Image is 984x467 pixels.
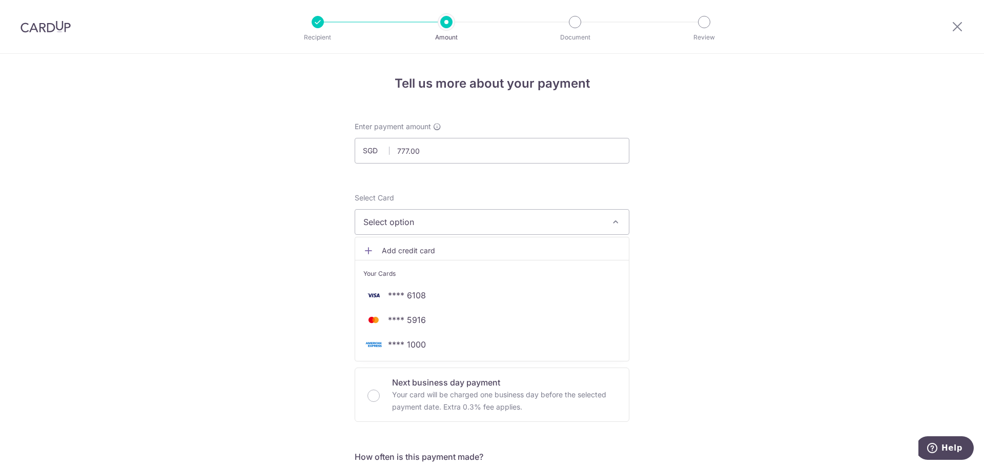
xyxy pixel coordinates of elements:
p: Amount [408,32,484,43]
button: Select option [355,209,629,235]
span: translation missing: en.payables.payment_networks.credit_card.summary.labels.select_card [355,193,394,202]
p: Next business day payment [392,376,617,389]
span: Add credit card [382,246,621,256]
img: AMEX [363,338,384,351]
p: Review [666,32,742,43]
span: Your Cards [363,269,396,279]
h5: How often is this payment made? [355,451,629,463]
span: Enter payment amount [355,121,431,132]
h4: Tell us more about your payment [355,74,629,93]
input: 0.00 [355,138,629,164]
p: Recipient [280,32,356,43]
a: Add credit card [355,241,629,260]
img: VISA [363,289,384,301]
ul: Select option [355,237,629,361]
iframe: Opens a widget where you can find more information [918,436,974,462]
p: Your card will be charged one business day before the selected payment date. Extra 0.3% fee applies. [392,389,617,413]
span: Select option [363,216,602,228]
img: MASTERCARD [363,314,384,326]
img: CardUp [20,21,71,33]
span: SGD [363,146,389,156]
p: Document [537,32,613,43]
